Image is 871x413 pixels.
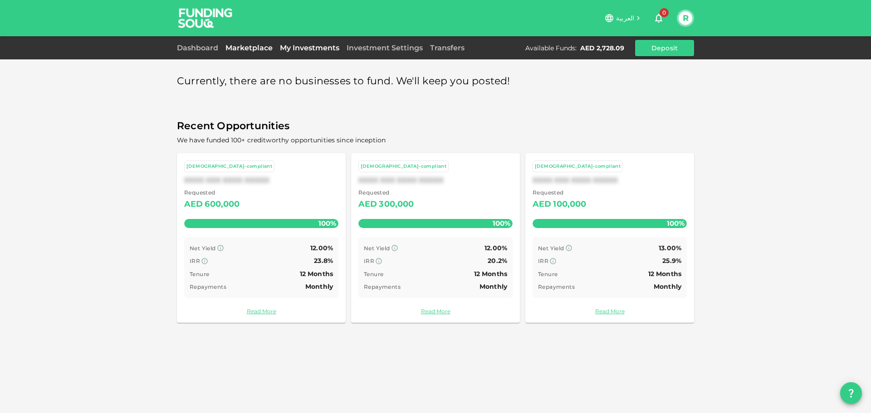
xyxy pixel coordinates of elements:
[488,257,507,265] span: 20.2%
[222,44,276,52] a: Marketplace
[525,153,694,323] a: [DEMOGRAPHIC_DATA]-compliantXXXX XXX XXXX XXXXX Requested AED100,000100% Net Yield 13.00% IRR 25....
[535,163,621,170] div: [DEMOGRAPHIC_DATA]-compliant
[538,245,564,252] span: Net Yield
[364,245,390,252] span: Net Yield
[525,44,577,53] div: Available Funds :
[533,197,551,212] div: AED
[177,44,222,52] a: Dashboard
[300,270,333,278] span: 12 Months
[533,188,587,197] span: Requested
[184,176,338,185] div: XXXX XXX XXXX XXXXX
[177,117,694,135] span: Recent Opportunities
[316,217,338,230] span: 100%
[474,270,507,278] span: 12 Months
[190,283,226,290] span: Repayments
[184,197,203,212] div: AED
[484,244,507,252] span: 12.00%
[358,188,414,197] span: Requested
[538,283,575,290] span: Repayments
[665,217,687,230] span: 100%
[276,44,343,52] a: My Investments
[177,136,386,144] span: We have funded 100+ creditworthy opportunities since inception
[364,271,383,277] span: Tenure
[480,282,507,291] span: Monthly
[533,176,687,185] div: XXXX XXX XXXX XXXXX
[364,258,374,264] span: IRR
[184,307,338,316] a: Read More
[654,282,681,291] span: Monthly
[190,245,216,252] span: Net Yield
[616,14,634,22] span: العربية
[648,270,681,278] span: 12 Months
[351,153,520,323] a: [DEMOGRAPHIC_DATA]-compliantXXXX XXX XXXX XXXXX Requested AED300,000100% Net Yield 12.00% IRR 20....
[662,257,681,265] span: 25.9%
[186,163,272,170] div: [DEMOGRAPHIC_DATA]-compliant
[538,271,558,277] span: Tenure
[635,40,694,56] button: Deposit
[659,244,681,252] span: 13.00%
[660,8,669,17] span: 0
[358,307,513,316] a: Read More
[190,258,200,264] span: IRR
[358,197,377,212] div: AED
[533,307,687,316] a: Read More
[205,197,240,212] div: 600,000
[364,283,401,290] span: Repayments
[184,188,240,197] span: Requested
[379,197,414,212] div: 300,000
[490,217,513,230] span: 100%
[840,382,862,404] button: question
[553,197,586,212] div: 100,000
[177,153,346,323] a: [DEMOGRAPHIC_DATA]-compliantXXXX XXX XXXX XXXXX Requested AED600,000100% Net Yield 12.00% IRR 23....
[310,244,333,252] span: 12.00%
[190,271,209,277] span: Tenure
[426,44,468,52] a: Transfers
[314,257,333,265] span: 23.8%
[538,258,548,264] span: IRR
[580,44,624,53] div: AED 2,728.09
[361,163,446,170] div: [DEMOGRAPHIC_DATA]-compliant
[650,9,668,27] button: 0
[305,282,333,291] span: Monthly
[679,11,692,25] button: R
[358,176,513,185] div: XXXX XXX XXXX XXXXX
[177,73,510,90] span: Currently, there are no businesses to fund. We'll keep you posted!
[343,44,426,52] a: Investment Settings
